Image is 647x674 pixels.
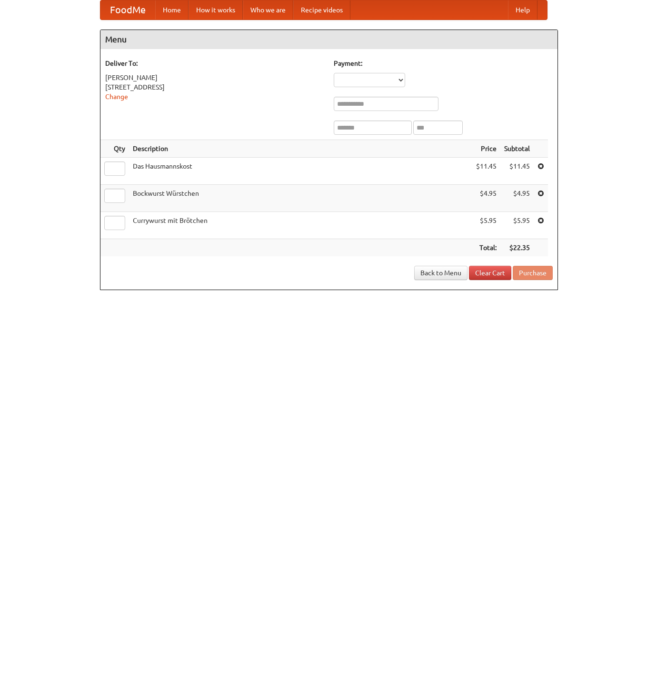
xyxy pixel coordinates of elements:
[414,266,468,280] a: Back to Menu
[508,0,538,20] a: Help
[129,158,472,185] td: Das Hausmannskost
[500,212,534,239] td: $5.95
[129,185,472,212] td: Bockwurst Würstchen
[100,0,155,20] a: FoodMe
[105,82,324,92] div: [STREET_ADDRESS]
[189,0,243,20] a: How it works
[472,158,500,185] td: $11.45
[334,59,553,68] h5: Payment:
[129,212,472,239] td: Currywurst mit Brötchen
[469,266,511,280] a: Clear Cart
[472,140,500,158] th: Price
[500,140,534,158] th: Subtotal
[100,140,129,158] th: Qty
[105,73,324,82] div: [PERSON_NAME]
[472,212,500,239] td: $5.95
[293,0,350,20] a: Recipe videos
[500,158,534,185] td: $11.45
[500,239,534,257] th: $22.35
[500,185,534,212] td: $4.95
[155,0,189,20] a: Home
[105,59,324,68] h5: Deliver To:
[513,266,553,280] button: Purchase
[472,239,500,257] th: Total:
[100,30,557,49] h4: Menu
[129,140,472,158] th: Description
[105,93,128,101] a: Change
[472,185,500,212] td: $4.95
[243,0,293,20] a: Who we are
